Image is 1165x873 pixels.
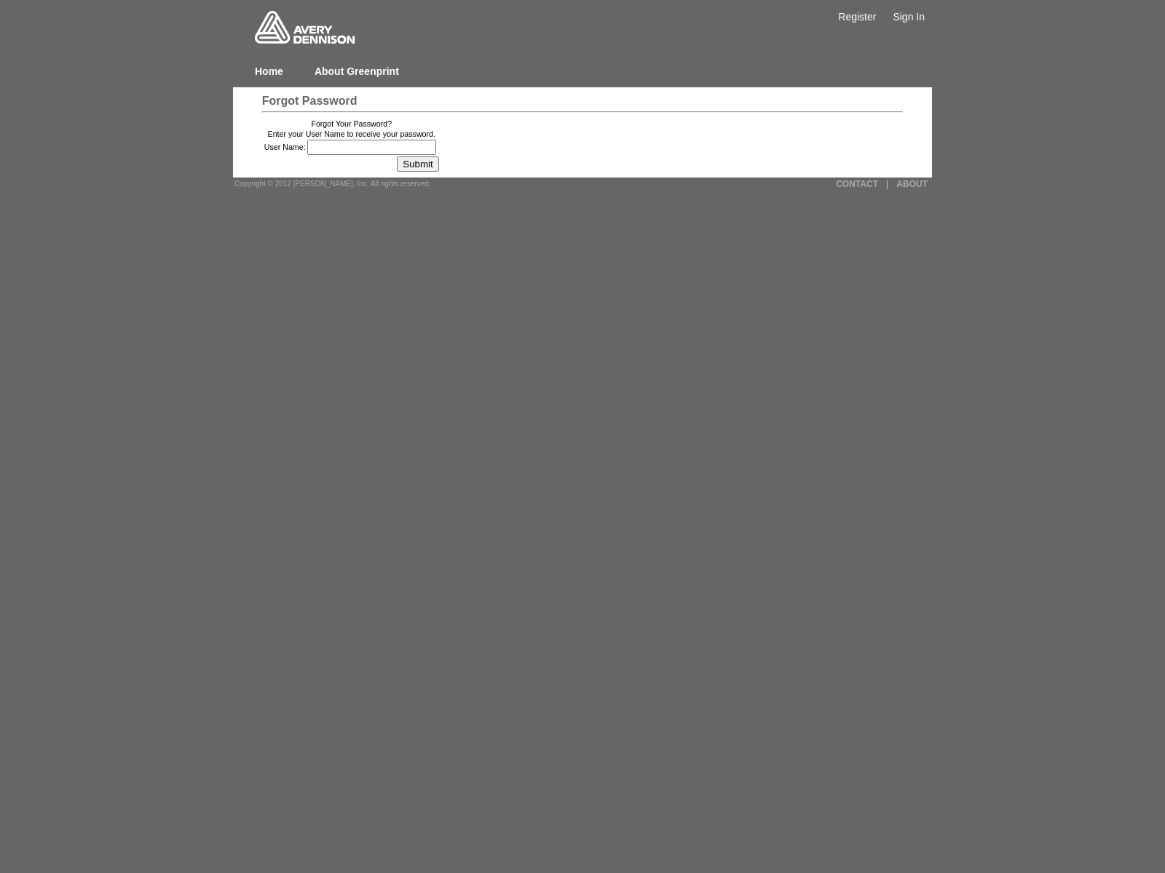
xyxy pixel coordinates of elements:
[264,143,306,151] label: User Name:
[264,129,439,138] td: Enter your User Name to receive your password.
[896,179,928,189] a: ABOUT
[836,179,878,189] a: CONTACT
[255,65,283,77] a: Home
[255,36,355,45] a: Greenprint
[264,119,439,128] td: Forgot Your Password?
[315,65,399,77] a: About Greenprint
[893,11,925,23] a: Sign In
[255,11,355,44] img: Home
[397,156,438,172] input: Submit
[886,179,888,189] a: |
[262,95,358,107] span: Forgot Password
[234,180,431,188] span: Copyright © 2012 [PERSON_NAME], Inc. All rights reserved.
[838,11,876,23] a: Register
